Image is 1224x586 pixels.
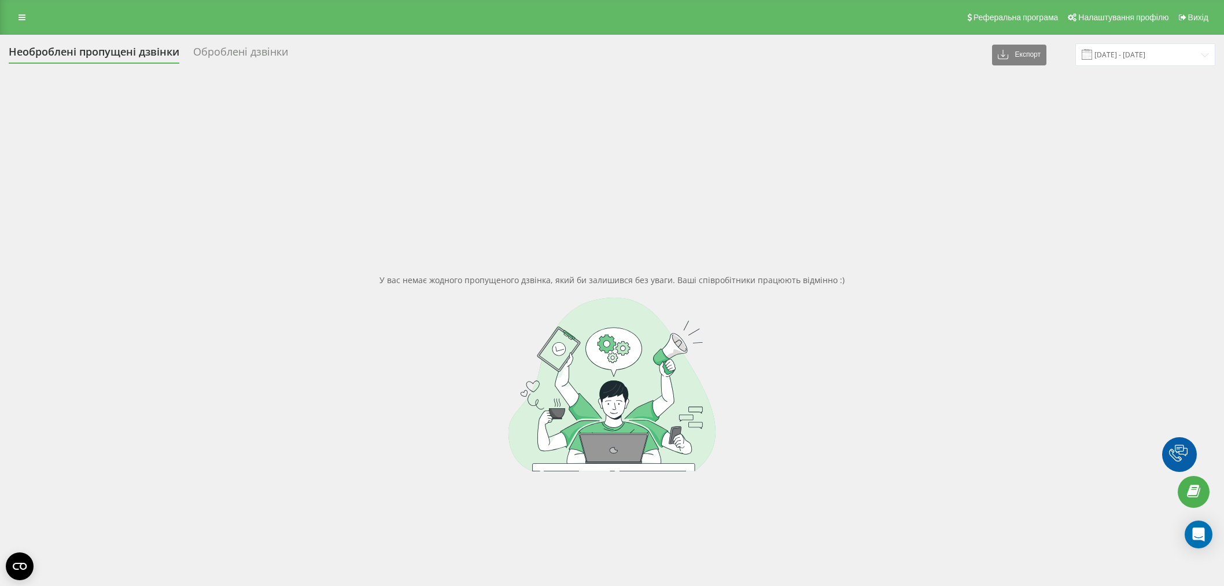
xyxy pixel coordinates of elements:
span: Реферальна програма [974,13,1059,22]
div: Оброблені дзвінки [193,46,288,64]
span: Вихід [1188,13,1208,22]
button: Експорт [992,45,1046,65]
button: Open CMP widget [6,552,34,580]
div: Open Intercom Messenger [1185,521,1212,548]
span: Налаштування профілю [1078,13,1168,22]
div: Необроблені пропущені дзвінки [9,46,179,64]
